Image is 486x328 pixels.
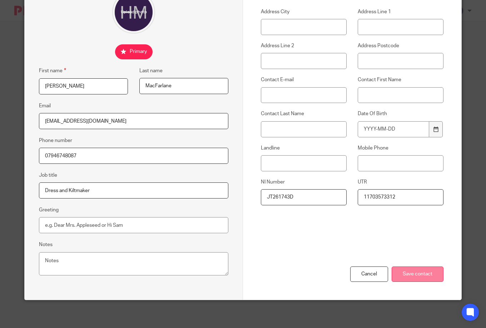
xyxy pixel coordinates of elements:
[392,266,443,282] input: Save contact
[358,121,429,137] input: YYYY-MM-DD
[358,110,443,117] label: Date Of Birth
[39,172,57,179] label: Job title
[358,145,443,152] label: Mobile Phone
[358,42,443,49] label: Address Postcode
[358,178,443,186] label: UTR
[261,42,347,49] label: Address Line 2
[358,8,443,15] label: Address Line 1
[358,76,443,83] label: Contact First Name
[261,178,347,186] label: NI Number
[261,110,347,117] label: Contact Last Name
[261,76,347,83] label: Contact E-mail
[39,102,51,109] label: Email
[39,217,228,233] input: e.g. Dear Mrs. Appleseed or Hi Sam
[261,145,347,152] label: Landline
[139,67,163,74] label: Last name
[39,241,53,248] label: Notes
[261,8,347,15] label: Address City
[39,67,66,75] label: First name
[39,206,59,214] label: Greeting
[350,266,388,282] div: Cancel
[39,137,72,144] label: Phone number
